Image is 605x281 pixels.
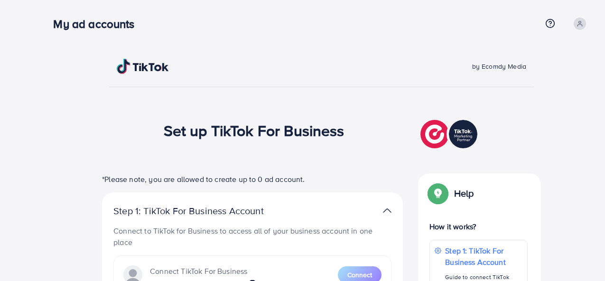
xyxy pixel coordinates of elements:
[102,173,403,185] p: *Please note, you are allowed to create up to 0 ad account.
[420,118,480,151] img: TikTok partner
[53,17,142,31] h3: My ad accounts
[117,59,169,74] img: TikTok
[445,245,522,268] p: Step 1: TikTok For Business Account
[472,62,526,71] span: by Ecomdy Media
[454,188,474,199] p: Help
[383,204,391,218] img: TikTok partner
[113,205,294,217] p: Step 1: TikTok For Business Account
[429,221,528,232] p: How it works?
[164,121,344,139] h1: Set up TikTok For Business
[429,185,447,202] img: Popup guide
